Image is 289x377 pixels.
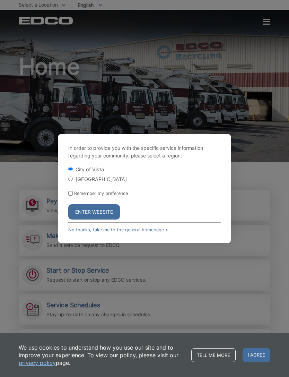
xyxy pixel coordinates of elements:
[68,227,168,232] a: No thanks, take me to the general homepage >
[19,359,56,367] a: privacy policy
[68,204,120,220] button: Enter Website
[76,176,127,182] label: [GEOGRAPHIC_DATA]
[74,191,128,196] label: Remember my preference
[243,348,270,362] span: I agree
[76,166,104,172] label: City of Vista
[19,344,184,367] p: We use cookies to understand how you use our site and to improve your experience. To view our pol...
[191,348,236,362] a: Tell me more
[68,144,221,160] p: In order to provide you with the specific service information regarding your community, please se...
